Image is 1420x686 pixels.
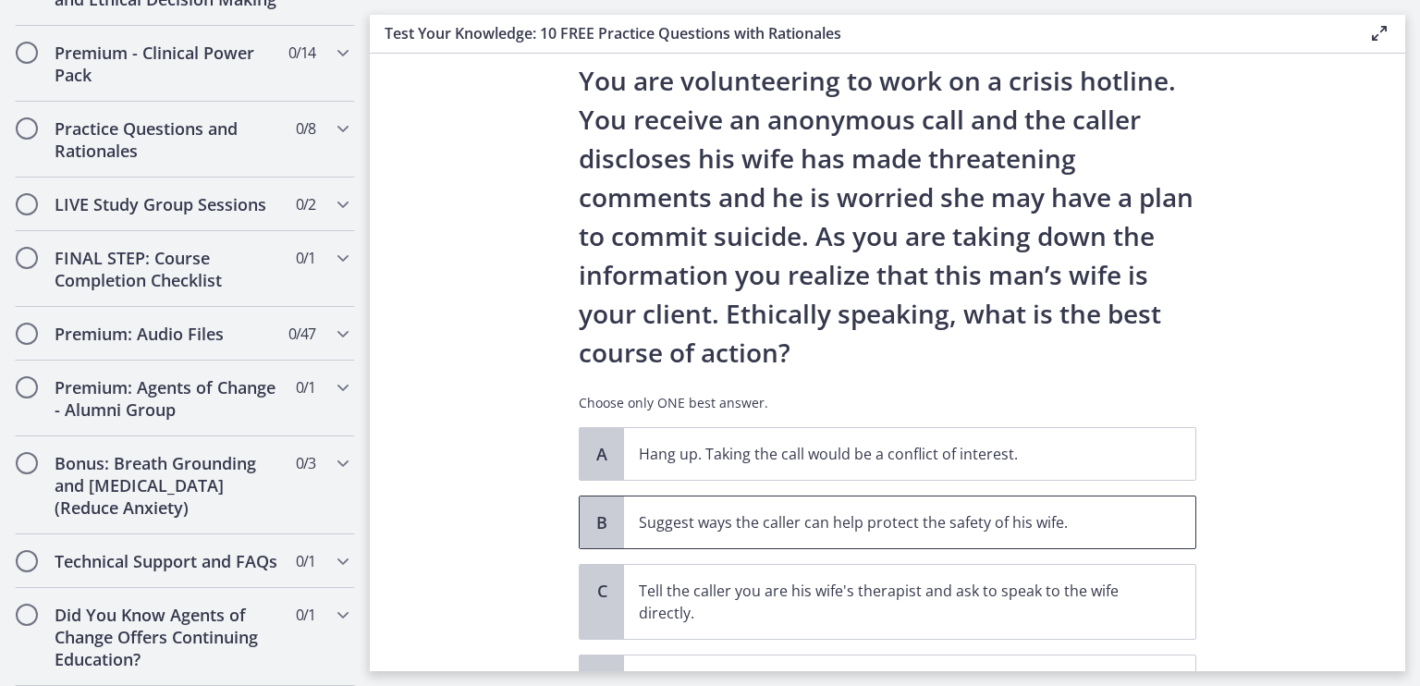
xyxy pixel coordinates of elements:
[55,604,280,670] h2: Did You Know Agents of Change Offers Continuing Education?
[296,117,315,140] span: 0 / 8
[288,323,315,345] span: 0 / 47
[591,580,613,602] span: C
[579,394,1196,412] p: Choose only ONE best answer.
[296,452,315,474] span: 0 / 3
[296,247,315,269] span: 0 / 1
[296,376,315,398] span: 0 / 1
[296,604,315,626] span: 0 / 1
[591,511,613,533] span: B
[385,22,1339,44] h3: Test Your Knowledge: 10 FREE Practice Questions with Rationales
[55,323,280,345] h2: Premium: Audio Files
[55,247,280,291] h2: FINAL STEP: Course Completion Checklist
[288,42,315,64] span: 0 / 14
[639,580,1144,624] p: Tell the caller you are his wife's therapist and ask to speak to the wife directly.
[55,117,280,162] h2: Practice Questions and Rationales
[639,511,1144,533] p: Suggest ways the caller can help protect the safety of his wife.
[55,193,280,215] h2: LIVE Study Group Sessions
[296,193,315,215] span: 0 / 2
[55,376,280,421] h2: Premium: Agents of Change - Alumni Group
[55,42,280,86] h2: Premium - Clinical Power Pack
[579,61,1196,372] p: You are volunteering to work on a crisis hotline. You receive an anonymous call and the caller di...
[55,550,280,572] h2: Technical Support and FAQs
[55,452,280,519] h2: Bonus: Breath Grounding and [MEDICAL_DATA] (Reduce Anxiety)
[296,550,315,572] span: 0 / 1
[639,443,1144,465] p: Hang up. Taking the call would be a conflict of interest.
[591,443,613,465] span: A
